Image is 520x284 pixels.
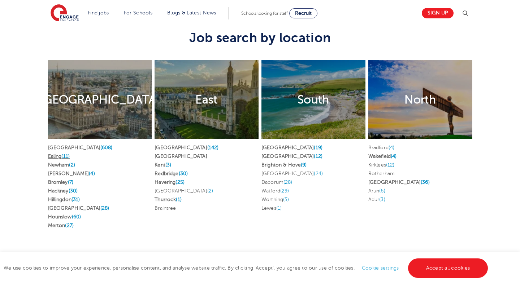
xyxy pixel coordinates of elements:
[368,179,430,185] a: [GEOGRAPHIC_DATA](36)
[65,223,74,228] span: (27)
[155,154,207,159] a: [GEOGRAPHIC_DATA]
[261,195,365,204] li: Worthing
[195,92,217,107] h2: East
[261,154,322,159] a: [GEOGRAPHIC_DATA](12)
[283,179,292,185] span: (28)
[155,179,185,185] a: Havering(25)
[301,162,307,168] span: (9)
[314,145,322,150] span: (19)
[124,10,152,15] a: For Schools
[89,171,95,176] span: (4)
[175,179,185,185] span: (25)
[68,179,73,185] span: (7)
[47,16,474,45] h3: Job search by location
[289,8,317,18] a: Recruit
[48,171,95,176] a: [PERSON_NAME](4)
[261,169,365,178] li: [GEOGRAPHIC_DATA]
[379,188,385,194] span: (6)
[386,162,395,168] span: (12)
[48,154,70,159] a: Ealing(11)
[391,154,396,159] span: (4)
[48,179,73,185] a: Bromley(7)
[71,197,80,202] span: (31)
[4,265,490,271] span: We use cookies to improve your experience, personalise content, and analyse website traffic. By c...
[207,145,219,150] span: (142)
[167,10,216,15] a: Blogs & Latest News
[48,197,80,202] a: Hillingdon(31)
[368,187,472,195] li: Arun
[69,162,75,168] span: (2)
[422,8,454,18] a: Sign up
[241,11,288,16] span: Schools looking for staff
[176,197,181,202] span: (1)
[362,265,399,271] a: Cookie settings
[48,223,74,228] a: Merton(27)
[389,145,394,150] span: (4)
[261,204,365,213] li: Lewes
[379,197,385,202] span: (3)
[100,145,113,150] span: (608)
[48,188,78,194] a: Hackney(30)
[421,179,430,185] span: (36)
[280,188,289,194] span: (29)
[69,188,78,194] span: (30)
[261,145,322,150] a: [GEOGRAPHIC_DATA](19)
[368,143,472,152] li: Bradford
[155,204,259,213] li: Braintree
[368,169,472,178] li: Rotherham
[368,195,472,204] li: Adur
[51,4,79,22] img: Engage Education
[48,162,75,168] a: Newham(2)
[314,154,322,159] span: (12)
[155,145,218,150] a: [GEOGRAPHIC_DATA](142)
[207,188,213,194] span: (2)
[261,162,307,168] a: Brighton & Hove(9)
[72,214,81,219] span: (60)
[48,214,81,219] a: Hounslow(60)
[276,205,282,211] span: (1)
[155,162,171,168] a: Kent(3)
[179,171,188,176] span: (30)
[100,205,109,211] span: (28)
[61,154,70,159] span: (11)
[155,187,259,195] li: [GEOGRAPHIC_DATA]
[261,178,365,187] li: Dacorum
[155,197,182,202] a: Thurrock(1)
[408,258,488,278] a: Accept all cookies
[165,162,171,168] span: (3)
[295,10,312,16] span: Recruit
[48,205,109,211] a: [GEOGRAPHIC_DATA](28)
[261,187,365,195] li: Watford
[155,171,188,176] a: Redbridge(30)
[368,161,472,169] li: Kirklees
[368,154,397,159] a: Wakefield(4)
[314,171,323,176] span: (24)
[283,197,289,202] span: (5)
[298,92,329,107] h2: South
[40,92,159,107] h2: [GEOGRAPHIC_DATA]
[88,10,109,15] a: Find jobs
[404,92,436,107] h2: North
[48,145,113,150] a: [GEOGRAPHIC_DATA](608)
